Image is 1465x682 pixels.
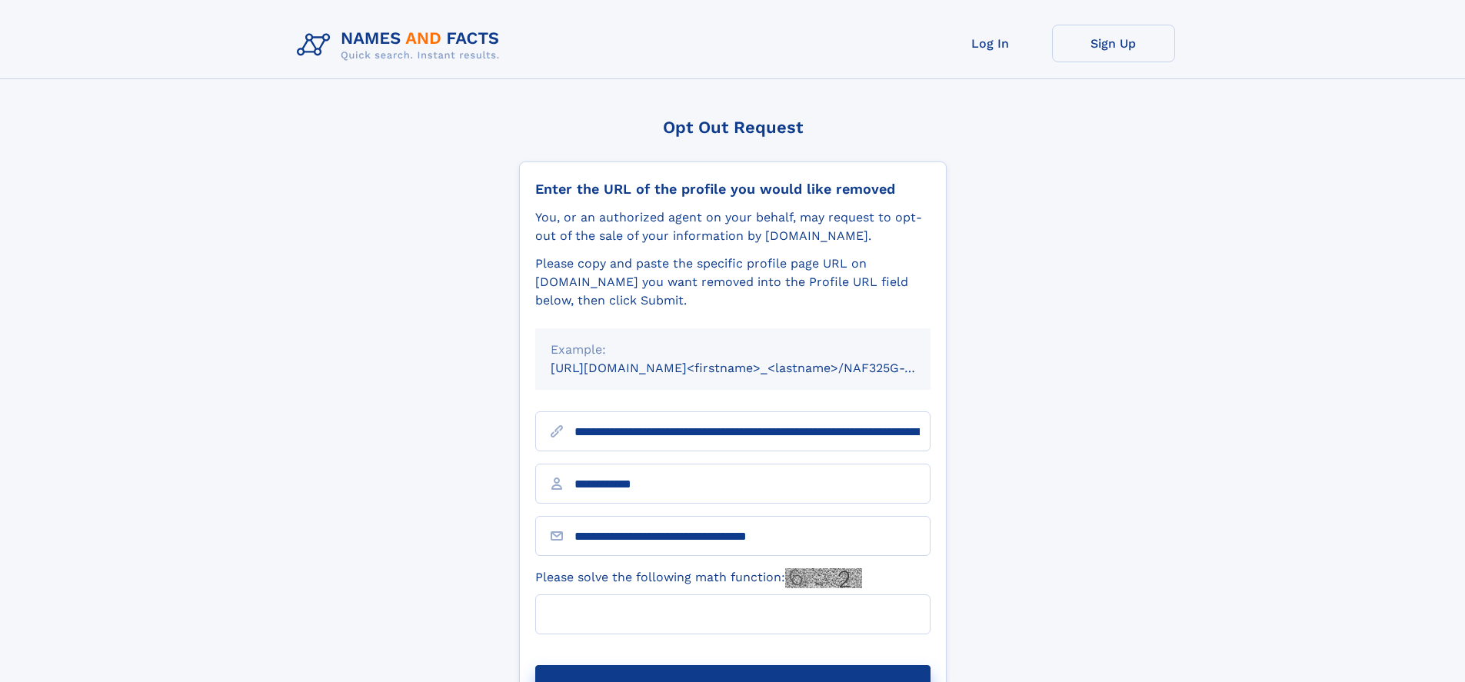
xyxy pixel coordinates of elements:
[535,255,931,310] div: Please copy and paste the specific profile page URL on [DOMAIN_NAME] you want removed into the Pr...
[535,208,931,245] div: You, or an authorized agent on your behalf, may request to opt-out of the sale of your informatio...
[1052,25,1175,62] a: Sign Up
[535,568,862,588] label: Please solve the following math function:
[291,25,512,66] img: Logo Names and Facts
[519,118,947,137] div: Opt Out Request
[551,341,915,359] div: Example:
[551,361,960,375] small: [URL][DOMAIN_NAME]<firstname>_<lastname>/NAF325G-xxxxxxxx
[929,25,1052,62] a: Log In
[535,181,931,198] div: Enter the URL of the profile you would like removed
